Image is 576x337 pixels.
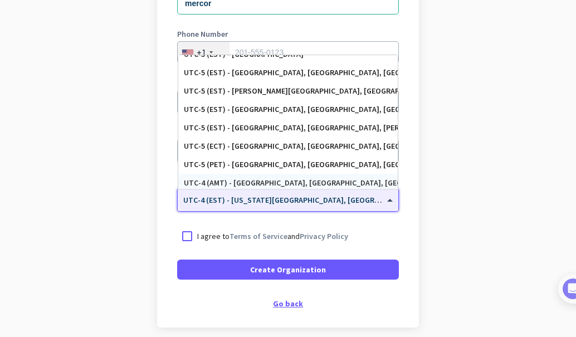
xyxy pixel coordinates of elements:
div: UTC-5 (ECT) - [GEOGRAPHIC_DATA], [GEOGRAPHIC_DATA], [GEOGRAPHIC_DATA][PERSON_NAME][GEOGRAPHIC_DATA] [184,141,392,151]
div: UTC-5 (EST) - [GEOGRAPHIC_DATA], [GEOGRAPHIC_DATA], [GEOGRAPHIC_DATA], [GEOGRAPHIC_DATA] [184,105,392,114]
label: Organization Time Zone [177,177,399,185]
div: UTC-5 (EST) - [PERSON_NAME][GEOGRAPHIC_DATA], [GEOGRAPHIC_DATA] [184,86,392,96]
div: Go back [177,300,399,307]
div: UTC-5 (EST) - [GEOGRAPHIC_DATA], [GEOGRAPHIC_DATA], [PERSON_NAME], [PERSON_NAME] [184,123,392,133]
label: Organization language [177,79,258,87]
input: 201-555-0123 [177,41,399,64]
span: Create Organization [250,264,326,275]
a: Terms of Service [230,231,287,241]
label: Organization Size (Optional) [177,128,399,136]
p: I agree to and [197,231,348,242]
button: Create Organization [177,260,399,280]
a: Privacy Policy [300,231,348,241]
label: Phone Number [177,30,399,38]
div: +1 [197,47,206,58]
div: Options List [178,55,398,189]
div: UTC-4 (AMT) - [GEOGRAPHIC_DATA], [GEOGRAPHIC_DATA], [GEOGRAPHIC_DATA], [GEOGRAPHIC_DATA] [184,178,392,188]
div: UTC-5 (EST) - [GEOGRAPHIC_DATA], [GEOGRAPHIC_DATA], [GEOGRAPHIC_DATA][PERSON_NAME], [GEOGRAPHIC_D... [184,68,392,77]
div: UTC-5 (PET) - [GEOGRAPHIC_DATA], [GEOGRAPHIC_DATA], [GEOGRAPHIC_DATA], [GEOGRAPHIC_DATA] [184,160,392,169]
